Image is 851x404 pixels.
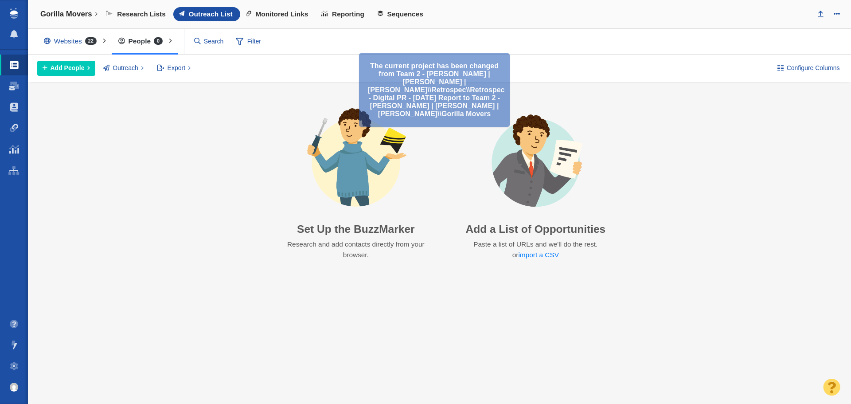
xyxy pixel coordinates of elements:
[40,10,92,19] h4: Gorilla Movers
[518,251,559,259] a: import a CSV
[191,34,228,49] input: Search
[10,8,18,19] img: buzzstream_logo_iconsimple.png
[472,239,598,261] p: Paste a list of URLs and we'll do the rest. or
[293,107,419,216] img: avatar-buzzmarker-setup.png
[273,223,438,235] h3: Set Up the BuzzMarker
[85,37,97,45] span: 22
[152,61,196,76] button: Export
[37,61,95,76] button: Add People
[316,7,371,21] a: Reporting
[98,61,149,76] button: Outreach
[472,107,599,216] img: avatar-import-list.png
[256,10,308,18] span: Monitored Links
[10,383,19,392] img: d3895725eb174adcf95c2ff5092785ef
[281,239,430,261] p: Research and add contacts directly from your browser.
[231,33,266,50] span: Filter
[51,63,85,73] span: Add People
[240,7,316,21] a: Monitored Links
[387,10,423,18] span: Sequences
[168,63,185,73] span: Export
[359,53,510,127] div: The current project has been changed from Team 2 - [PERSON_NAME] | [PERSON_NAME] | [PERSON_NAME]\...
[772,61,845,76] button: Configure Columns
[113,63,138,73] span: Outreach
[173,7,240,21] a: Outreach List
[117,10,166,18] span: Research Lists
[189,10,233,18] span: Outreach List
[787,63,840,73] span: Configure Columns
[332,10,364,18] span: Reporting
[372,7,431,21] a: Sequences
[37,31,107,51] div: Websites
[101,7,173,21] a: Research Lists
[465,223,605,235] h3: Add a List of Opportunities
